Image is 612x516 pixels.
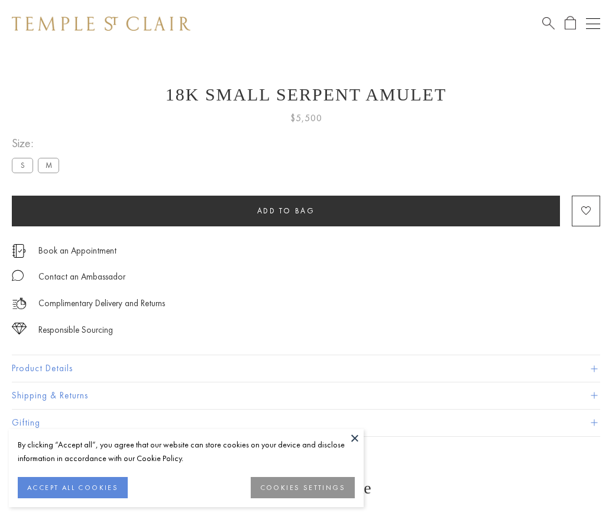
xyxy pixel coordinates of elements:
[18,438,355,465] div: By clicking “Accept all”, you agree that our website can store cookies on your device and disclos...
[38,296,165,311] p: Complimentary Delivery and Returns
[251,477,355,498] button: COOKIES SETTINGS
[18,477,128,498] button: ACCEPT ALL COOKIES
[12,85,600,105] h1: 18K Small Serpent Amulet
[38,270,125,284] div: Contact an Ambassador
[38,158,59,173] label: M
[12,158,33,173] label: S
[12,355,600,382] button: Product Details
[12,134,64,153] span: Size:
[12,410,600,436] button: Gifting
[542,16,555,31] a: Search
[257,206,315,216] span: Add to bag
[12,17,190,31] img: Temple St. Clair
[38,244,116,257] a: Book an Appointment
[12,270,24,281] img: MessageIcon-01_2.svg
[290,111,322,126] span: $5,500
[12,244,26,258] img: icon_appointment.svg
[586,17,600,31] button: Open navigation
[12,296,27,311] img: icon_delivery.svg
[12,382,600,409] button: Shipping & Returns
[565,16,576,31] a: Open Shopping Bag
[38,323,113,337] div: Responsible Sourcing
[12,196,560,226] button: Add to bag
[12,323,27,335] img: icon_sourcing.svg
